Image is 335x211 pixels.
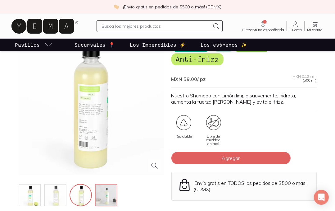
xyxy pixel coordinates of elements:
[201,134,226,146] span: Libre de crueldad animal
[171,92,317,105] p: Nuestro Shampoo con Limón limpia suavemente, hidrata, aumenta la fuerza [PERSON_NAME] y evita el ...
[206,115,221,130] img: certificate_0602ae6d-ca16-4cee-b8ec-b63c5ff32fe3=fwebp-q70-w96
[287,21,304,32] a: Cuenta
[176,115,191,130] img: certificate_48a53943-26ef-4015-b3aa-8f4c5fdc4728=fwebp-q70-w96
[199,39,248,51] a: Los estrenos ✨
[102,22,210,30] input: Busca los mejores productos
[239,21,287,32] a: Dirección no especificada
[114,4,119,10] img: check
[171,152,291,164] button: Agregar
[307,28,323,32] span: Mi carrito
[305,21,325,32] a: Mi carrito
[129,39,187,51] a: Los Imperdibles ⚡️
[14,39,53,51] a: pasillo-todos-link
[293,75,317,78] span: MXN 0.12 / ml
[70,185,93,207] img: _0002_04-BATCH6_FONDOB_ALTA_b8e75218-f75d-437a-8843-ac8fd1721684=fwebp-q70-w256
[171,76,206,82] span: MXN 59.00 / pz
[314,190,329,205] div: Open Intercom Messenger
[242,28,284,32] span: Dirección no especificada
[175,134,192,138] span: Reciclable
[45,185,67,207] img: _0003_03-BATCH6_FONDOB_ALTA_c6876844-e76d-4d41-9024-8865d2331fbe=fwebp-q70-w256
[289,28,302,32] span: Cuenta
[303,78,317,82] span: (500 ml)
[96,185,118,207] img: 08-BATCH6_ALTA_0d553409-257e-42e6-a87b-54e9f52a9af1=fwebp-q70-w256
[194,180,310,192] p: ¡Envío gratis en TODOS los pedidos de $500 o más! (CDMX)
[75,41,115,49] p: Sucursales 📍
[171,53,224,65] span: Anti-frizz
[73,39,116,51] a: Sucursales 📍
[19,185,42,207] img: _0001_01-BATCH6_FONDOB_ALTA_9ec119c6-d43f-4166-997f-326851b95575=fwebp-q70-w256
[178,178,191,192] img: Envío
[15,41,40,49] p: Pasillos
[222,155,240,161] span: Agregar
[123,4,221,10] p: ¡Envío gratis en pedidos de $500 o más! (CDMX)
[201,41,247,49] p: Los estrenos ✨
[130,41,186,49] p: Los Imperdibles ⚡️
